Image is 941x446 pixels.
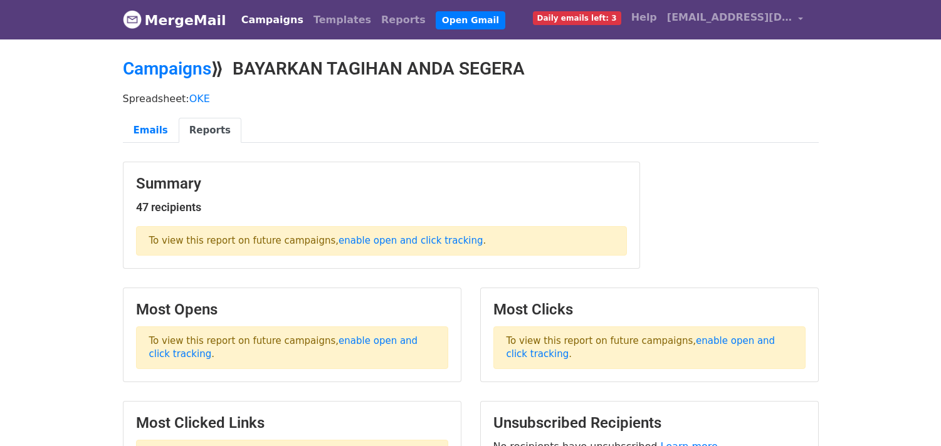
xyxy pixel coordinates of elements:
p: To view this report on future campaigns, . [136,326,448,369]
a: Emails [123,118,179,143]
a: [EMAIL_ADDRESS][DOMAIN_NAME] [662,5,809,34]
a: Daily emails left: 3 [528,5,626,30]
a: MergeMail [123,7,226,33]
a: Reports [376,8,431,33]
h3: Summary [136,175,627,193]
h3: Most Opens [136,301,448,319]
h3: Most Clicks [493,301,806,319]
p: Spreadsheet: [123,92,819,105]
a: enable open and click tracking [339,235,483,246]
a: Campaigns [123,58,211,79]
a: Open Gmail [436,11,505,29]
a: Templates [308,8,376,33]
h2: ⟫ BAYARKAN TAGIHAN ANDA SEGERA [123,58,819,80]
p: To view this report on future campaigns, . [136,226,627,256]
img: MergeMail logo [123,10,142,29]
p: To view this report on future campaigns, . [493,326,806,369]
span: [EMAIL_ADDRESS][DOMAIN_NAME] [667,10,792,25]
h3: Unsubscribed Recipients [493,414,806,432]
a: Campaigns [236,8,308,33]
a: Reports [179,118,241,143]
a: OKE [189,93,210,105]
a: Help [626,5,662,30]
h5: 47 recipients [136,200,627,214]
span: Daily emails left: 3 [533,11,621,25]
h3: Most Clicked Links [136,414,448,432]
